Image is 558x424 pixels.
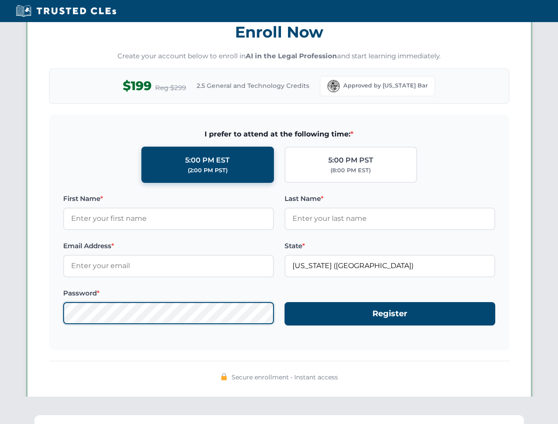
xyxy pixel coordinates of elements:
[220,373,228,380] img: 🔒
[285,193,495,204] label: Last Name
[197,81,309,91] span: 2.5 General and Technology Credits
[343,81,428,90] span: Approved by [US_STATE] Bar
[63,241,274,251] label: Email Address
[232,372,338,382] span: Secure enrollment • Instant access
[63,129,495,140] span: I prefer to attend at the following time:
[188,166,228,175] div: (2:00 PM PST)
[185,155,230,166] div: 5:00 PM EST
[123,76,152,96] span: $199
[328,155,373,166] div: 5:00 PM PST
[327,80,340,92] img: Florida Bar
[49,18,509,46] h3: Enroll Now
[285,255,495,277] input: Florida (FL)
[285,208,495,230] input: Enter your last name
[155,83,186,93] span: Reg $299
[63,208,274,230] input: Enter your first name
[63,288,274,299] label: Password
[285,302,495,326] button: Register
[63,193,274,204] label: First Name
[63,255,274,277] input: Enter your email
[330,166,371,175] div: (8:00 PM EST)
[13,4,119,18] img: Trusted CLEs
[246,52,337,60] strong: AI in the Legal Profession
[285,241,495,251] label: State
[49,51,509,61] p: Create your account below to enroll in and start learning immediately.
